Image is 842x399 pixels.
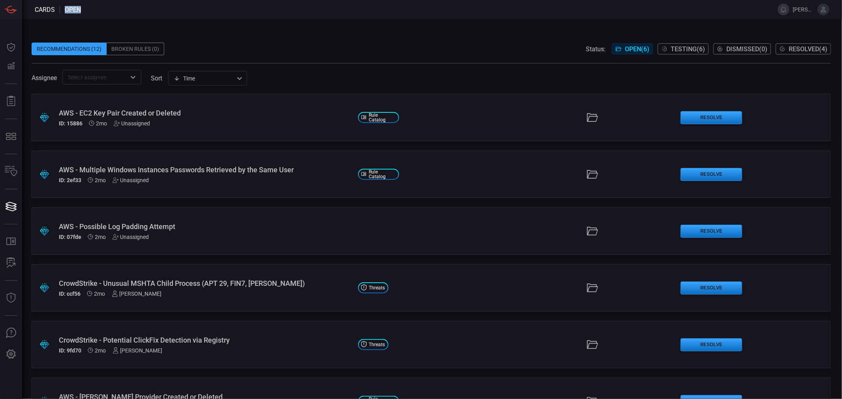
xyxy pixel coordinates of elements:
span: Jul 16, 2025 5:21 PM [96,120,107,127]
div: Broken Rules (0) [107,43,164,55]
span: Jul 16, 2025 5:21 PM [95,234,106,240]
button: Ask Us A Question [2,324,21,343]
button: MITRE - Detection Posture [2,127,21,146]
h5: ID: ccf56 [59,291,81,297]
span: Jul 09, 2025 1:36 PM [95,347,106,354]
button: Detections [2,57,21,76]
button: Inventory [2,162,21,181]
button: Resolve [681,282,742,295]
span: Open ( 6 ) [625,45,649,53]
span: Assignee [32,74,57,82]
span: Jul 09, 2025 1:38 PM [94,291,105,297]
span: Threats [369,285,385,290]
span: Cards [35,6,55,13]
button: Reports [2,92,21,111]
span: open [65,6,81,13]
button: Cards [2,197,21,216]
span: Resolved ( 4 ) [789,45,827,53]
button: ALERT ANALYSIS [2,254,21,272]
span: Rule Catalog [369,113,396,122]
button: Open(6) [612,43,653,54]
h5: ID: 15886 [59,120,83,127]
div: Unassigned [113,177,149,183]
h5: ID: 9fd70 [59,347,81,354]
button: Resolved(4) [776,43,831,54]
input: Select assignee [65,72,126,82]
div: [PERSON_NAME] [113,347,163,354]
button: Resolve [681,225,742,238]
div: Time [174,75,234,82]
div: Unassigned [113,234,149,240]
span: Status: [586,45,606,53]
div: CrowdStrike - Potential ClickFix Detection via Registry [59,336,352,344]
button: Resolve [681,168,742,181]
button: Threat Intelligence [2,289,21,308]
div: AWS - Possible Log Padding Attempt [59,222,352,231]
div: [PERSON_NAME] [112,291,162,297]
button: Resolve [681,338,742,351]
span: Dismissed ( 0 ) [726,45,767,53]
span: [PERSON_NAME].jadhav [793,6,814,13]
div: Recommendations (12) [32,43,107,55]
button: Dashboard [2,38,21,57]
div: AWS - Multiple Windows Instances Passwords Retrieved by the Same User [59,166,352,174]
div: Unassigned [114,120,150,127]
span: Jul 16, 2025 5:21 PM [95,177,106,183]
h5: ID: 07fde [59,234,81,240]
button: Open [128,72,139,83]
button: Resolve [681,111,742,124]
h5: ID: 2ef33 [59,177,81,183]
button: Rule Catalog [2,232,21,251]
label: sort [151,75,162,82]
button: Testing(6) [658,43,709,54]
div: AWS - EC2 Key Pair Created or Deleted [59,109,352,117]
span: Testing ( 6 ) [671,45,705,53]
span: Rule Catalog [369,170,396,179]
button: Preferences [2,345,21,364]
span: Threats [369,342,385,347]
div: CrowdStrike - Unusual MSHTA Child Process (APT 29, FIN7, Muddy Waters) [59,279,352,287]
button: Dismissed(0) [713,43,771,54]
